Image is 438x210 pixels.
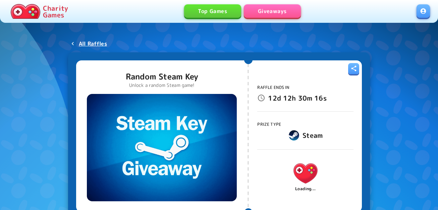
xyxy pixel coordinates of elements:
[11,4,40,19] img: Charity.Games
[126,71,198,82] p: Random Steam Key
[184,4,241,18] a: Top Games
[289,157,322,190] img: Charity.Games
[43,5,68,18] p: Charity Games
[87,94,237,201] img: Random Steam Key
[268,93,326,103] p: 12d 12h 30m 16s
[8,3,71,20] a: Charity Games
[257,121,281,127] span: Prize Type
[303,130,323,141] h6: Steam
[79,40,107,48] p: All Raffles
[68,38,110,50] a: All Raffles
[244,4,301,18] a: Giveaways
[126,82,198,89] p: Unlock a random Steam game!
[257,85,289,90] span: Raffle Ends In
